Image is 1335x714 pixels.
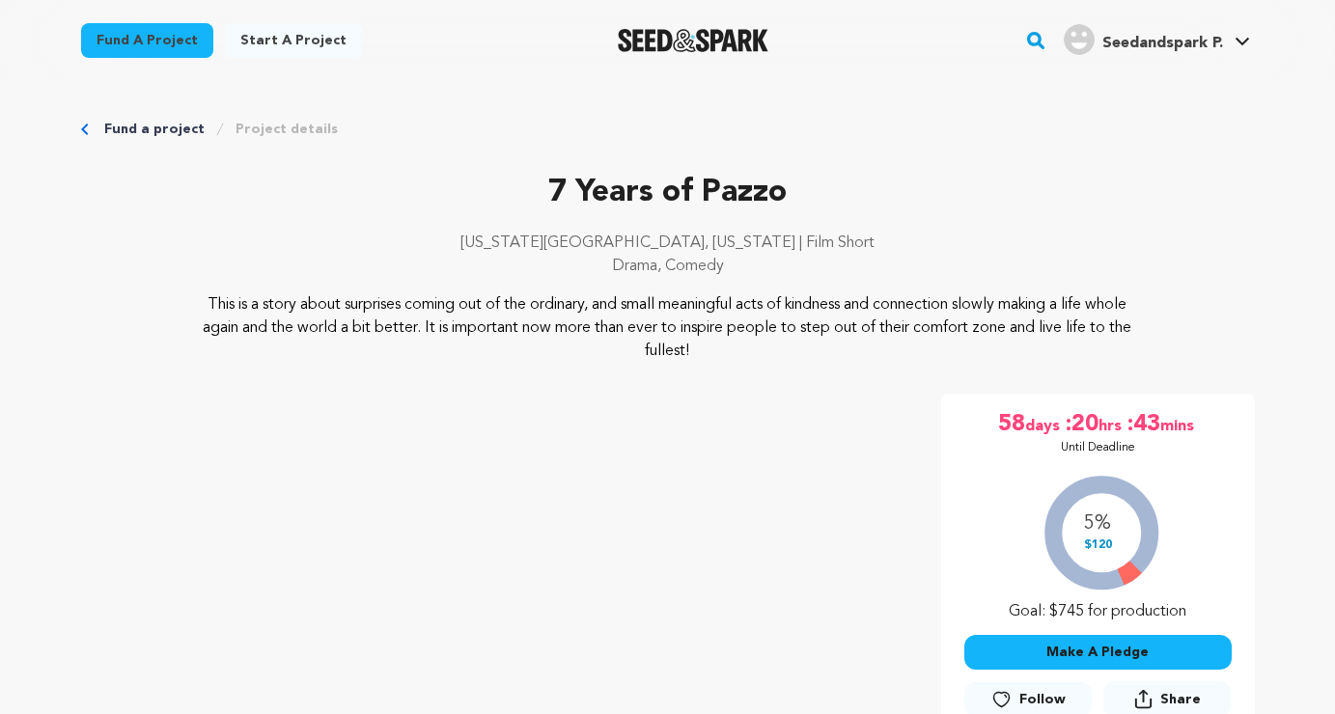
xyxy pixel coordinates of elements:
[1064,24,1095,55] img: user.png
[236,120,338,139] a: Project details
[81,23,213,58] a: Fund a project
[1102,36,1223,51] span: Seedandspark P.
[81,255,1255,278] p: Drama, Comedy
[1126,409,1160,440] span: :43
[81,120,1255,139] div: Breadcrumb
[1064,24,1223,55] div: Seedandspark P.'s Profile
[1160,409,1198,440] span: mins
[964,635,1232,670] button: Make A Pledge
[618,29,769,52] img: Seed&Spark Logo Dark Mode
[81,232,1255,255] p: [US_STATE][GEOGRAPHIC_DATA], [US_STATE] | Film Short
[1064,409,1099,440] span: :20
[1060,20,1254,61] span: Seedandspark P.'s Profile
[225,23,362,58] a: Start a project
[104,120,205,139] a: Fund a project
[1160,690,1201,709] span: Share
[1099,409,1126,440] span: hrs
[198,293,1137,363] p: This is a story about surprises coming out of the ordinary, and small meaningful acts of kindness...
[1061,440,1135,455] p: Until Deadline
[998,409,1025,440] span: 58
[1060,20,1254,55] a: Seedandspark P.'s Profile
[618,29,769,52] a: Seed&Spark Homepage
[81,170,1255,216] p: 7 Years of Pazzo
[1019,690,1066,709] span: Follow
[1025,409,1064,440] span: days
